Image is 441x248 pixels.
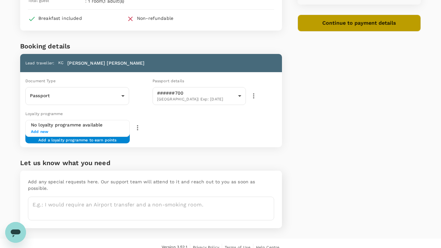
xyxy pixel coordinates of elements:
[58,60,63,66] span: KC
[5,222,26,243] iframe: Button to launch messaging window
[298,15,421,32] button: Continue to payment details
[31,129,124,135] span: Add new
[25,111,63,116] span: Loyalty programme
[20,41,282,51] h6: Booking details
[25,79,56,83] span: Document Type
[157,90,235,96] p: ######700
[153,85,246,107] div: ######700[GEOGRAPHIC_DATA]| Exp: [DATE]
[153,79,184,83] span: Passport details
[157,96,235,103] span: [GEOGRAPHIC_DATA] | Exp: [DATE]
[25,88,129,104] div: Passport
[25,61,54,65] span: Lead traveller :
[67,60,144,66] p: [PERSON_NAME] [PERSON_NAME]
[137,15,173,21] div: Non-refundable
[20,158,282,168] h6: Let us know what you need
[31,122,124,129] h6: No loyalty programme available
[28,178,274,191] p: Add any special requests here. Our support team will attend to it and reach out to you as soon as...
[38,15,82,21] div: Breakfast included
[30,92,119,99] p: Passport
[38,137,117,138] span: Add a loyalty programme to earn points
